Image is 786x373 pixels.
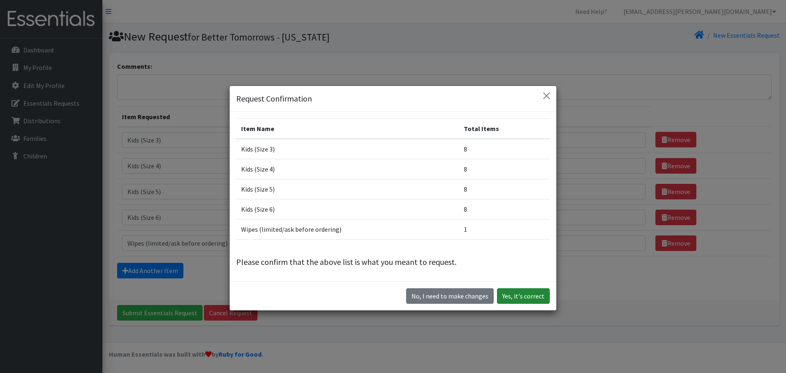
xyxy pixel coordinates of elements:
td: 8 [459,179,550,199]
td: Wipes (limited/ask before ordering) [236,219,459,239]
td: 8 [459,139,550,159]
td: Kids (Size 4) [236,159,459,179]
td: 8 [459,159,550,179]
td: Kids (Size 6) [236,199,459,219]
td: Kids (Size 3) [236,139,459,159]
button: Close [540,89,553,102]
td: Kids (Size 5) [236,179,459,199]
button: Yes, it's correct [497,288,550,304]
p: Please confirm that the above list is what you meant to request. [236,256,550,268]
th: Item Name [236,118,459,139]
h5: Request Confirmation [236,93,312,105]
button: No I need to make changes [406,288,494,304]
th: Total Items [459,118,550,139]
td: 1 [459,219,550,239]
td: 8 [459,199,550,219]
